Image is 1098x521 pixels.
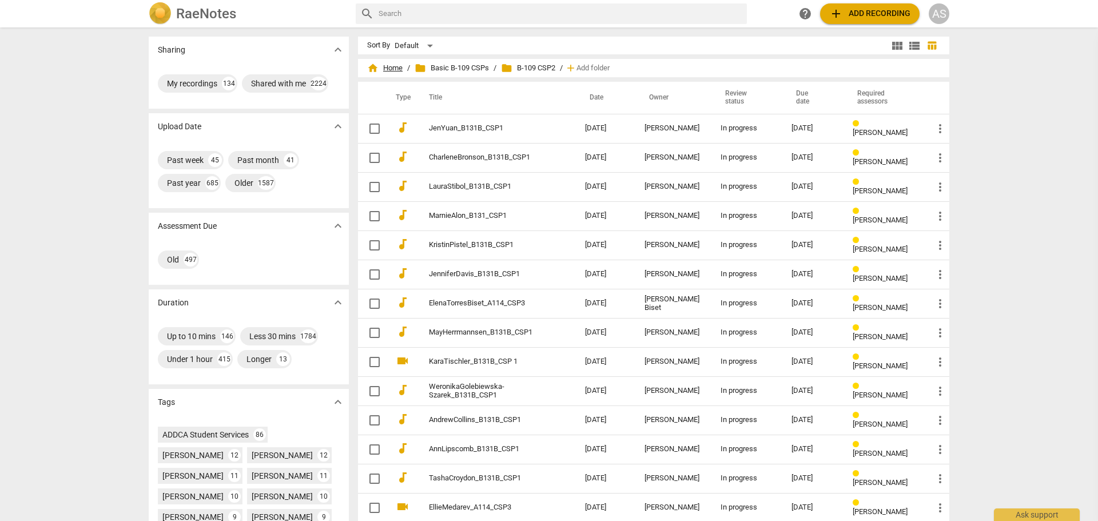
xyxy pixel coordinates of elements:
[158,121,201,133] p: Upload Date
[923,37,940,54] button: Table view
[234,177,253,189] div: Older
[576,405,635,435] td: [DATE]
[721,241,773,249] div: In progress
[560,64,563,73] span: /
[331,219,345,233] span: expand_more
[228,490,241,503] div: 10
[300,329,316,343] div: 1784
[791,474,834,483] div: [DATE]
[429,153,544,162] a: CharleneBronson_B131B_CSP1
[791,124,834,133] div: [DATE]
[331,120,345,133] span: expand_more
[167,353,213,365] div: Under 1 hour
[396,500,409,514] span: videocam
[853,178,864,186] span: Review status: in progress
[645,182,702,191] div: [PERSON_NAME]
[782,82,844,114] th: Due date
[379,5,742,23] input: Search
[645,474,702,483] div: [PERSON_NAME]
[933,238,947,252] span: more_vert
[331,43,345,57] span: expand_more
[576,289,635,318] td: [DATE]
[933,209,947,223] span: more_vert
[167,154,204,166] div: Past week
[396,296,409,309] span: audiotrack
[853,120,864,128] span: Review status: in progress
[890,39,904,53] span: view_module
[791,387,834,395] div: [DATE]
[228,449,241,462] div: 12
[576,82,635,114] th: Date
[576,435,635,464] td: [DATE]
[853,303,908,312] span: [PERSON_NAME]
[220,329,234,343] div: 146
[576,114,635,143] td: [DATE]
[853,361,908,370] span: [PERSON_NAME]
[158,44,185,56] p: Sharing
[853,207,864,216] span: Review status: in progress
[791,270,834,279] div: [DATE]
[429,383,544,400] a: WeronikaGolebiewska-Szarek_B131B_CSP1
[933,122,947,136] span: more_vert
[791,153,834,162] div: [DATE]
[853,391,908,399] span: [PERSON_NAME]
[933,180,947,194] span: more_vert
[929,3,949,24] div: AS
[908,39,921,53] span: view_list
[933,151,947,165] span: more_vert
[396,179,409,193] span: audiotrack
[331,296,345,309] span: expand_more
[645,357,702,366] div: [PERSON_NAME]
[711,82,782,114] th: Review status
[576,318,635,347] td: [DATE]
[176,6,236,22] h2: RaeNotes
[360,7,374,21] span: search
[167,177,201,189] div: Past year
[395,37,437,55] div: Default
[253,428,266,441] div: 86
[721,328,773,337] div: In progress
[396,442,409,455] span: audiotrack
[721,299,773,308] div: In progress
[853,236,864,245] span: Review status: in progress
[329,294,347,311] button: Show more
[791,416,834,424] div: [DATE]
[162,491,224,502] div: [PERSON_NAME]
[645,124,702,133] div: [PERSON_NAME]
[829,7,910,21] span: Add recording
[853,382,864,391] span: Review status: in progress
[217,352,231,366] div: 415
[429,270,544,279] a: JenniferDavis_B131B_CSP1
[645,241,702,249] div: [PERSON_NAME]
[494,64,496,73] span: /
[853,324,864,332] span: Review status: in progress
[415,62,426,74] span: folder
[853,478,908,487] span: [PERSON_NAME]
[791,182,834,191] div: [DATE]
[853,470,864,478] span: Review status: in progress
[429,212,544,220] a: MarnieAlon_B131_CSP1
[576,464,635,493] td: [DATE]
[721,387,773,395] div: In progress
[396,237,409,251] span: audiotrack
[933,443,947,456] span: more_vert
[721,182,773,191] div: In progress
[721,153,773,162] div: In progress
[162,450,224,461] div: [PERSON_NAME]
[853,295,864,303] span: Review status: in progress
[791,299,834,308] div: [DATE]
[576,172,635,201] td: [DATE]
[158,297,189,309] p: Duration
[396,471,409,484] span: audiotrack
[149,2,172,25] img: Logo
[317,449,330,462] div: 12
[853,186,908,195] span: [PERSON_NAME]
[149,2,347,25] a: LogoRaeNotes
[331,395,345,409] span: expand_more
[162,470,224,482] div: [PERSON_NAME]
[429,182,544,191] a: LauraStibol_B131B_CSP1
[853,353,864,361] span: Review status: in progress
[429,445,544,454] a: AnnLipscomb_B131B_CSP1
[367,62,403,74] span: Home
[853,265,864,274] span: Review status: in progress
